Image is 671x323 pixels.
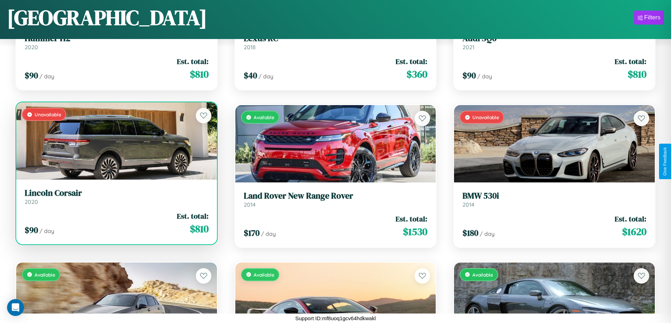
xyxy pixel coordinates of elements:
span: $ 90 [25,224,38,236]
a: Lexus RC2018 [244,33,428,51]
span: $ 810 [190,222,209,236]
a: Lincoln Corsair2020 [25,188,209,205]
span: $ 170 [244,227,260,239]
a: Land Rover New Range Rover2014 [244,191,428,208]
div: Give Feedback [663,147,667,176]
a: Hummer H22020 [25,33,209,51]
h3: Land Rover New Range Rover [244,191,428,201]
span: $ 1530 [403,225,427,239]
span: Est. total: [396,56,427,66]
span: $ 810 [628,67,646,81]
span: $ 360 [406,67,427,81]
span: $ 90 [462,70,476,81]
span: 2020 [25,198,38,205]
span: Est. total: [177,56,209,66]
span: 2018 [244,44,256,51]
div: Filters [644,14,660,21]
span: $ 40 [244,70,257,81]
span: 2020 [25,44,38,51]
button: Filters [634,11,664,25]
span: / day [259,73,273,80]
span: Available [254,272,274,278]
span: Available [35,272,55,278]
h1: [GEOGRAPHIC_DATA] [7,3,207,32]
span: 2014 [244,201,256,208]
span: 2014 [462,201,474,208]
span: Est. total: [615,214,646,224]
h3: BMW 530i [462,191,646,201]
a: BMW 530i2014 [462,191,646,208]
span: $ 810 [190,67,209,81]
span: / day [480,230,495,237]
span: Unavailable [35,111,61,117]
span: Available [472,272,493,278]
span: / day [261,230,276,237]
span: / day [39,73,54,80]
h3: Lincoln Corsair [25,188,209,198]
a: Audi SQ62021 [462,33,646,51]
span: Unavailable [472,114,499,120]
p: Support ID: mf8uoq1gcv64hdkwakl [295,314,375,323]
span: $ 1620 [622,225,646,239]
span: Est. total: [177,211,209,221]
span: $ 180 [462,227,478,239]
span: $ 90 [25,70,38,81]
div: Open Intercom Messenger [7,299,24,316]
span: / day [39,227,54,234]
span: Available [254,114,274,120]
span: Est. total: [396,214,427,224]
span: Est. total: [615,56,646,66]
span: 2021 [462,44,474,51]
span: / day [477,73,492,80]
